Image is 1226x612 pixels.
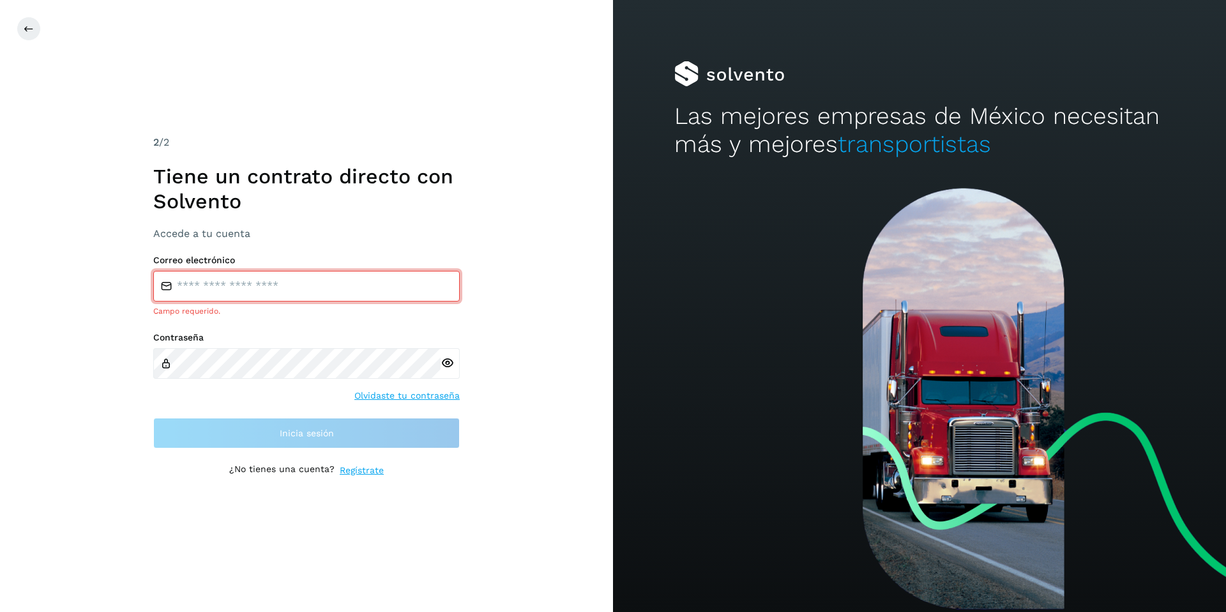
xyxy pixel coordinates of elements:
h1: Tiene un contrato directo con Solvento [153,164,460,213]
button: Inicia sesión [153,418,460,448]
a: Olvidaste tu contraseña [354,389,460,402]
h3: Accede a tu cuenta [153,227,460,240]
h2: Las mejores empresas de México necesitan más y mejores [674,102,1165,159]
label: Correo electrónico [153,255,460,266]
div: /2 [153,135,460,150]
a: Regístrate [340,464,384,477]
span: transportistas [838,130,991,158]
span: 2 [153,136,159,148]
span: Inicia sesión [280,429,334,438]
div: Campo requerido. [153,305,460,317]
label: Contraseña [153,332,460,343]
p: ¿No tienes una cuenta? [229,464,335,477]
